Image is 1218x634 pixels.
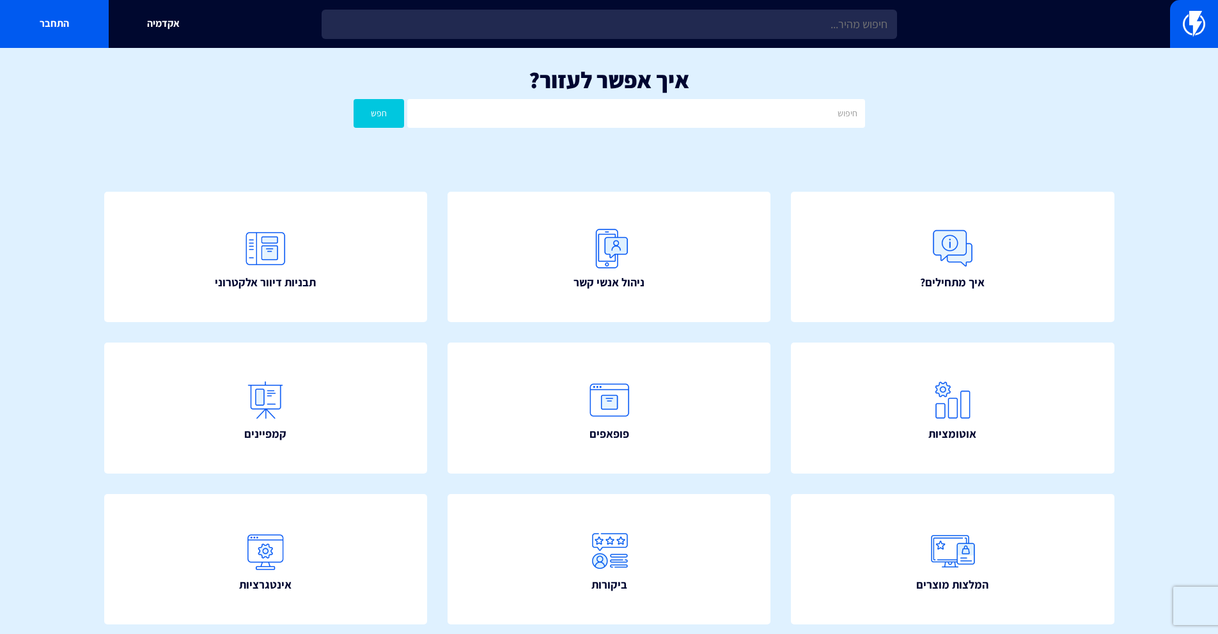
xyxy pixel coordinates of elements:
a: ביקורות [448,494,771,625]
h1: איך אפשר לעזור? [19,67,1199,93]
a: איך מתחילים? [791,192,1114,323]
a: קמפיינים [104,343,428,474]
span: אינטגרציות [239,576,292,593]
span: איך מתחילים? [920,274,985,291]
button: חפש [354,99,405,128]
a: אוטומציות [791,343,1114,474]
span: אוטומציות [928,426,976,442]
span: תבניות דיוור אלקטרוני [215,274,316,291]
span: המלצות מוצרים [916,576,988,593]
a: פופאפים [448,343,771,474]
span: ביקורות [591,576,627,593]
a: אינטגרציות [104,494,428,625]
a: תבניות דיוור אלקטרוני [104,192,428,323]
input: חיפוש מהיר... [322,10,897,39]
span: ניהול אנשי קשר [574,274,644,291]
a: המלצות מוצרים [791,494,1114,625]
a: ניהול אנשי קשר [448,192,771,323]
input: חיפוש [407,99,864,128]
span: קמפיינים [244,426,286,442]
span: פופאפים [589,426,629,442]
